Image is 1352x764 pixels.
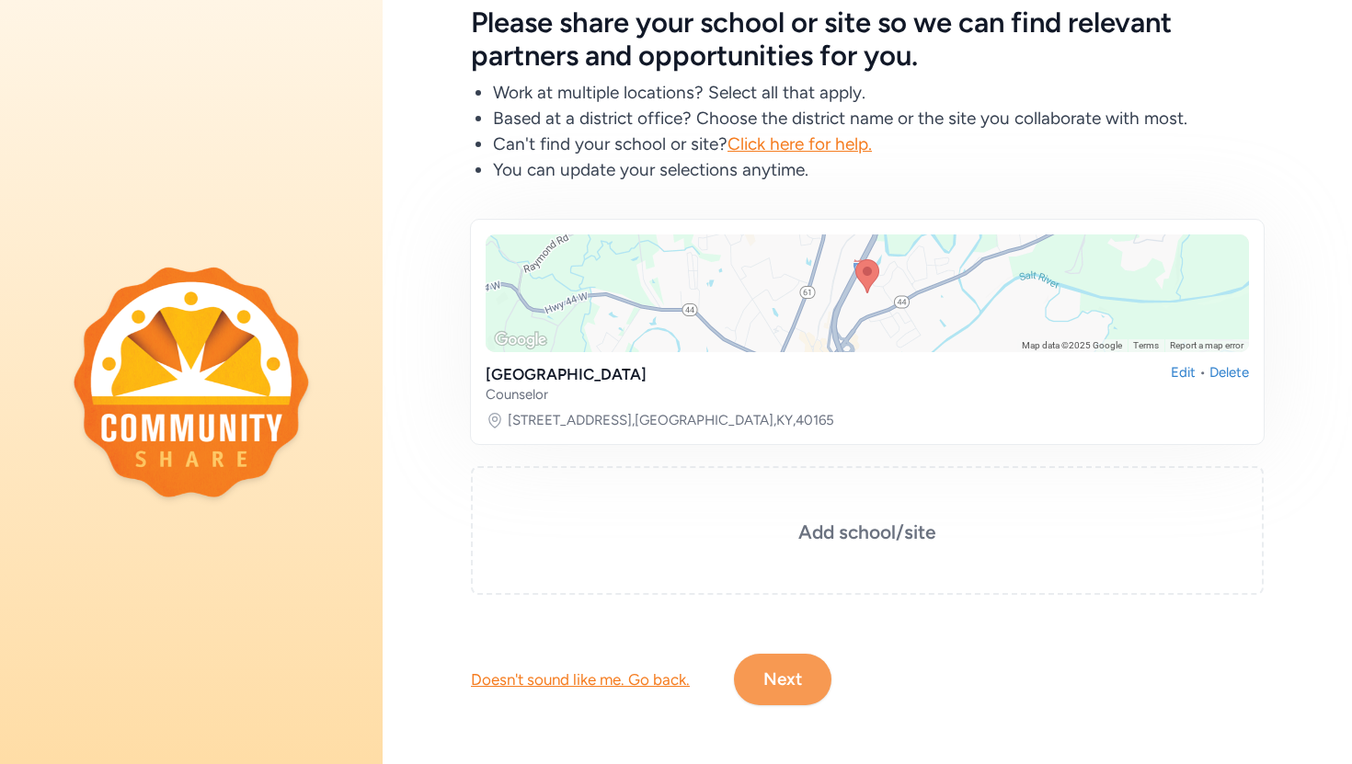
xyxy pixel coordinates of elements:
[1022,340,1122,350] span: Map data ©2025 Google
[1199,363,1206,404] div: •
[486,385,647,404] div: Counselor
[1133,340,1159,350] a: Terms (opens in new tab)
[490,328,551,352] a: Open this area in Google Maps (opens a new window)
[728,133,872,154] span: Click here for help.
[471,6,1264,73] h5: Please share your school or site so we can find relevant partners and opportunities for you.
[508,411,834,429] a: [STREET_ADDRESS],[GEOGRAPHIC_DATA],KY,40165
[471,668,690,690] div: Doesn't sound like me. Go back.
[517,519,1218,545] h3: Add school/site
[493,157,1264,183] li: You can update your selections anytime.
[1209,363,1249,404] div: Delete
[493,131,1264,157] li: Can't find your school or site?
[74,267,309,496] img: logo
[486,363,647,385] div: [GEOGRAPHIC_DATA]
[493,80,1264,106] li: Work at multiple locations? Select all that apply.
[1170,340,1243,350] a: Report a map error
[1171,363,1196,404] div: Edit
[490,328,551,352] img: Google
[734,654,831,705] button: Next
[493,106,1264,131] li: Based at a district office? Choose the district name or the site you collaborate with most.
